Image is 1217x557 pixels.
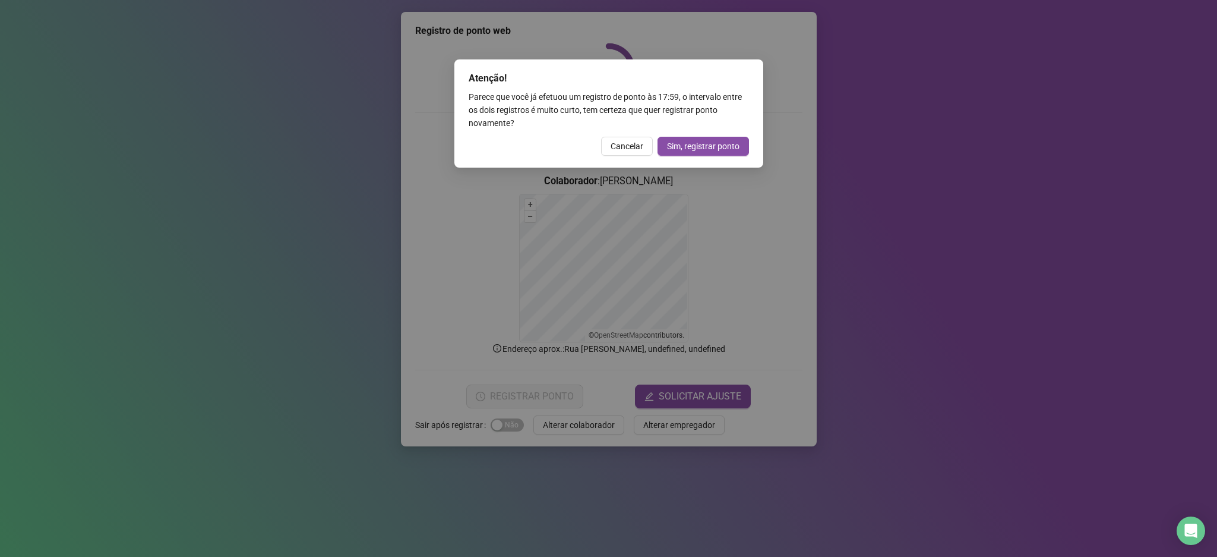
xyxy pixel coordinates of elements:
button: Cancelar [601,137,653,156]
div: Parece que você já efetuou um registro de ponto às 17:59 , o intervalo entre os dois registros é ... [469,90,749,130]
span: Sim, registrar ponto [667,140,739,153]
button: Sim, registrar ponto [658,137,749,156]
span: Cancelar [611,140,643,153]
div: Atenção! [469,71,749,86]
div: Open Intercom Messenger [1177,517,1205,545]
